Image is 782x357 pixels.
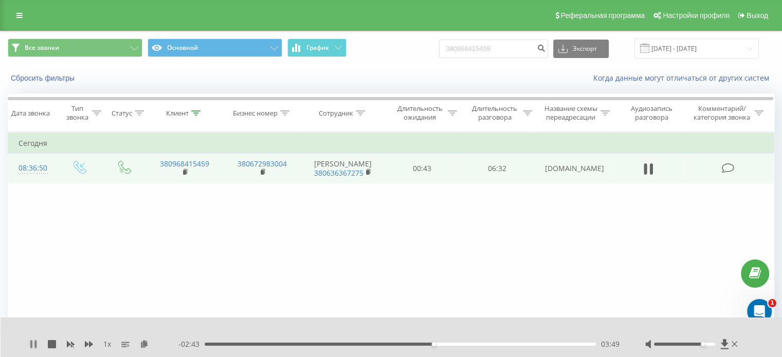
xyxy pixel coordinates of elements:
[19,158,46,178] div: 08:36:50
[65,104,89,122] div: Тип звонка
[103,339,111,349] span: 1 x
[544,104,598,122] div: Название схемы переадресации
[314,168,363,178] a: 380636367275
[622,104,682,122] div: Аудиозапись разговора
[768,299,776,307] span: 1
[692,104,752,122] div: Комментарий/категория звонка
[148,39,282,57] button: Основной
[663,11,730,20] span: Настройки профиля
[601,339,620,349] span: 03:49
[747,299,772,324] iframe: Intercom live chat
[301,154,385,183] td: [PERSON_NAME]
[166,109,189,118] div: Клиент
[534,154,612,183] td: [DOMAIN_NAME]
[306,44,329,51] span: График
[469,104,520,122] div: Длительность разговора
[25,44,59,52] span: Все звонки
[233,109,278,118] div: Бизнес номер
[747,11,768,20] span: Выход
[8,133,774,154] td: Сегодня
[560,11,645,20] span: Реферальная программа
[112,109,132,118] div: Статус
[593,73,774,83] a: Когда данные могут отличаться от других систем
[238,159,287,168] a: 380672983004
[385,154,460,183] td: 00:43
[439,40,548,58] input: Поиск по номеру
[160,159,209,168] a: 380968415459
[432,342,436,346] div: Accessibility label
[319,109,353,118] div: Сотрудник
[178,339,205,349] span: - 02:43
[701,342,705,346] div: Accessibility label
[8,39,142,57] button: Все звонки
[11,109,50,118] div: Дата звонка
[287,39,347,57] button: График
[553,40,609,58] button: Экспорт
[394,104,446,122] div: Длительность ожидания
[460,154,534,183] td: 06:32
[8,73,80,83] button: Сбросить фильтры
